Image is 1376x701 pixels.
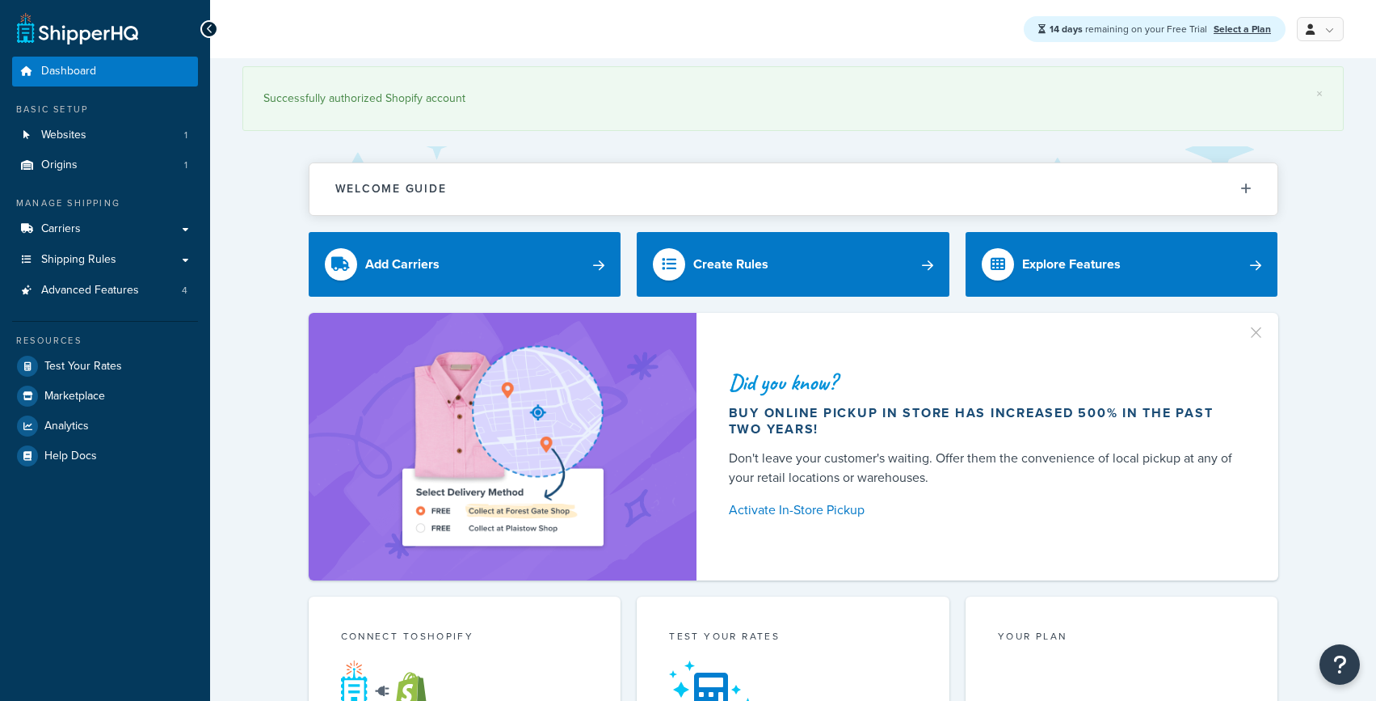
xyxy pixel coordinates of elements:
button: Welcome Guide [309,163,1277,214]
button: Open Resource Center [1319,644,1360,685]
h2: Welcome Guide [335,183,447,195]
a: Dashboard [12,57,198,87]
img: ad-shirt-map-b0359fc47e01cab431d101c4b569394f6a03f54285957d908178d52f29eb9668.png [356,337,649,557]
div: Buy online pickup in store has increased 500% in the past two years! [729,405,1239,437]
li: Origins [12,150,198,180]
a: Shipping Rules [12,245,198,275]
a: Explore Features [966,232,1278,297]
span: Help Docs [44,450,97,463]
span: 1 [184,129,187,142]
a: Help Docs [12,441,198,471]
span: Shipping Rules [41,253,116,267]
div: Successfully authorized Shopify account [263,87,1323,110]
span: 4 [182,284,187,298]
span: Carriers [41,222,81,236]
a: Websites1 [12,120,198,150]
a: Activate In-Store Pickup [729,499,1239,522]
a: Test Your Rates [12,352,198,381]
a: Create Rules [637,232,949,297]
div: Create Rules [693,253,768,276]
a: × [1316,87,1323,100]
div: Connect to Shopify [341,629,589,648]
div: Don't leave your customer's waiting. Offer them the convenience of local pickup at any of your re... [729,449,1239,488]
a: Select a Plan [1214,22,1271,36]
div: Your Plan [998,629,1246,648]
div: Basic Setup [12,103,198,116]
a: Marketplace [12,382,198,411]
div: Manage Shipping [12,196,198,210]
span: Advanced Features [41,284,139,298]
div: Resources [12,334,198,348]
span: Analytics [44,420,89,433]
span: Test Your Rates [44,360,122,374]
span: Dashboard [41,65,96,78]
div: Did you know? [729,371,1239,394]
span: Websites [41,129,86,142]
li: Advanced Features [12,276,198,306]
div: Test your rates [669,629,917,648]
span: Origins [41,158,78,172]
a: Carriers [12,214,198,244]
a: Origins1 [12,150,198,180]
div: Add Carriers [365,253,440,276]
div: Explore Features [1022,253,1121,276]
span: remaining on your Free Trial [1050,22,1210,36]
strong: 14 days [1050,22,1083,36]
span: 1 [184,158,187,172]
a: Advanced Features4 [12,276,198,306]
a: Add Carriers [309,232,621,297]
li: Websites [12,120,198,150]
span: Marketplace [44,390,105,403]
a: Analytics [12,412,198,441]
